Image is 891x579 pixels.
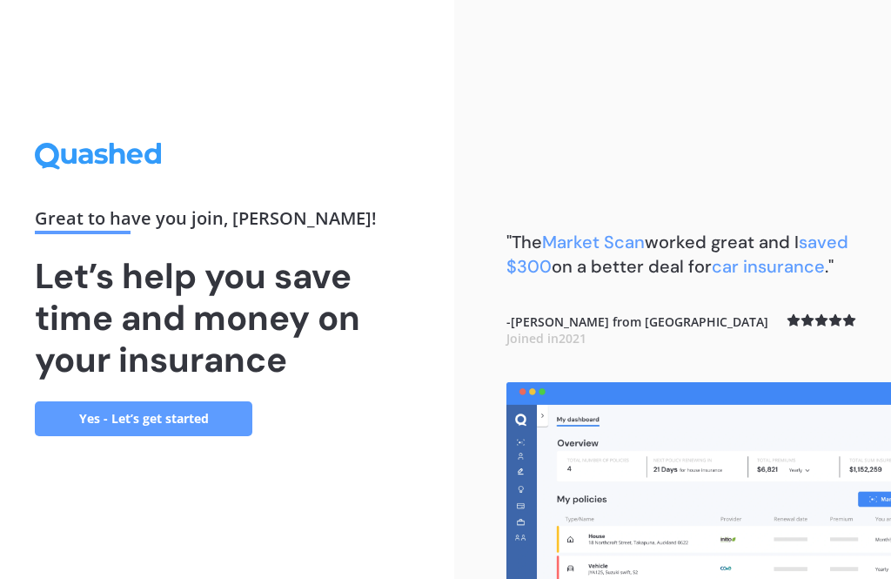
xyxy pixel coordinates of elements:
b: - [PERSON_NAME] from [GEOGRAPHIC_DATA] [506,313,768,347]
h1: Let’s help you save time and money on your insurance [35,255,419,380]
span: Market Scan [542,231,645,253]
img: dashboard.webp [506,382,891,579]
div: Great to have you join , [PERSON_NAME] ! [35,210,419,234]
span: car insurance [712,255,825,278]
b: "The worked great and I on a better deal for ." [506,231,848,278]
span: Joined in 2021 [506,330,586,347]
a: Yes - Let’s get started [35,401,252,436]
span: saved $300 [506,231,848,278]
